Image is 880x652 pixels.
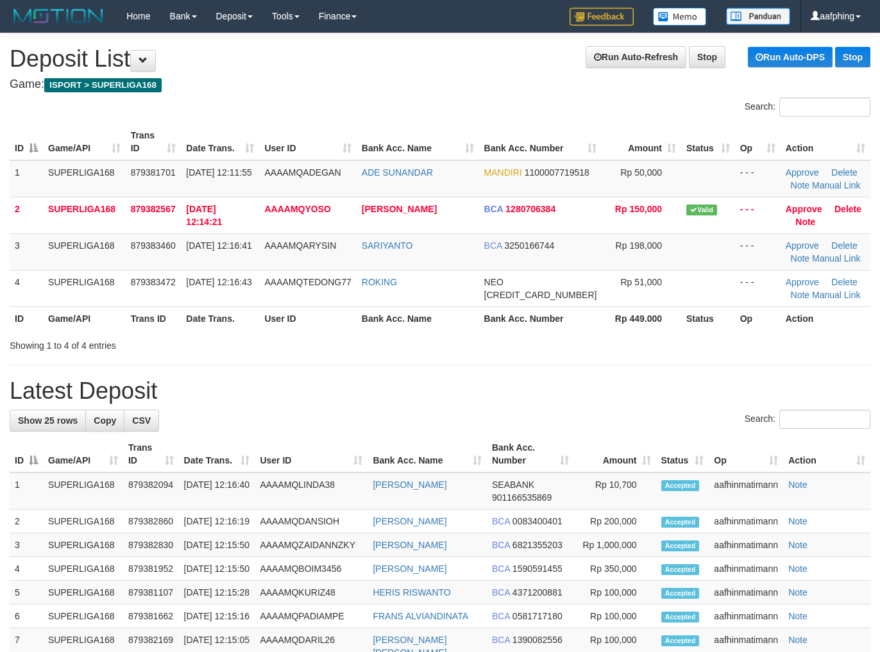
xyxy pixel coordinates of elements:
[362,240,413,251] a: SARIYANTO
[788,540,808,550] a: Note
[255,605,368,628] td: AAAAMQPADIAMPE
[43,306,126,330] th: Game/API
[602,124,681,160] th: Amount: activate to sort column ascending
[123,510,179,533] td: 879382860
[259,124,356,160] th: User ID: activate to sort column ascending
[786,167,819,178] a: Approve
[661,540,700,551] span: Accepted
[791,253,810,263] a: Note
[94,415,116,426] span: Copy
[179,472,255,510] td: [DATE] 12:16:40
[709,510,783,533] td: aafhinmatimann
[181,124,259,160] th: Date Trans.: activate to sort column ascending
[735,306,781,330] th: Op
[574,605,656,628] td: Rp 100,000
[123,472,179,510] td: 879382094
[748,47,833,67] a: Run Auto-DPS
[10,378,870,404] h1: Latest Deposit
[179,533,255,557] td: [DATE] 12:15:50
[255,581,368,605] td: AAAAMQKURIZ48
[835,47,870,67] a: Stop
[492,492,552,503] span: Copy 901166535869 to clipboard
[512,564,563,574] span: Copy 1590591455 to clipboard
[788,564,808,574] a: Note
[492,635,510,645] span: BCA
[131,240,176,251] span: 879383460
[124,410,159,431] a: CSV
[656,436,709,472] th: Status: activate to sort column ascending
[373,540,446,550] a: [PERSON_NAME]
[179,510,255,533] td: [DATE] 12:16:19
[43,557,123,581] td: SUPERLIGA168
[373,611,468,621] a: FRANS ALVIANDINATA
[505,204,555,214] span: Copy 1280706384 to clipboard
[255,436,368,472] th: User ID: activate to sort column ascending
[43,472,123,510] td: SUPERLIGA168
[512,587,563,598] span: Copy 4371200881 to clipboard
[786,204,822,214] a: Approve
[43,197,126,233] td: SUPERLIGA168
[10,334,357,352] div: Showing 1 to 4 of 4 entries
[709,581,783,605] td: aafhinmatimann
[574,581,656,605] td: Rp 100,000
[788,635,808,645] a: Note
[831,167,857,178] a: Delete
[255,533,368,557] td: AAAAMQZAIDANNZKY
[709,472,783,510] td: aafhinmatimann
[186,277,251,287] span: [DATE] 12:16:43
[788,480,808,490] a: Note
[10,410,86,431] a: Show 25 rows
[492,611,510,621] span: BCA
[492,540,510,550] span: BCA
[264,204,330,214] span: AAAAMQYOSO
[264,277,351,287] span: AAAAMQTEDONG77
[10,270,43,306] td: 4
[525,167,589,178] span: Copy 1100007719518 to clipboard
[735,270,781,306] td: - - -
[735,124,781,160] th: Op: activate to sort column ascending
[505,240,555,251] span: Copy 3250166744 to clipboard
[586,46,686,68] a: Run Auto-Refresh
[574,436,656,472] th: Amount: activate to sort column ascending
[574,510,656,533] td: Rp 200,000
[484,204,503,214] span: BCA
[10,436,43,472] th: ID: activate to sort column descending
[745,97,870,117] label: Search:
[812,180,861,190] a: Manual Link
[179,557,255,581] td: [DATE] 12:15:50
[126,306,182,330] th: Trans ID
[43,436,123,472] th: Game/API: activate to sort column ascending
[123,605,179,628] td: 879381662
[264,167,341,178] span: AAAAMQADEGAN
[484,290,597,300] span: Copy 5859457154179199 to clipboard
[681,306,735,330] th: Status
[709,557,783,581] td: aafhinmatimann
[602,306,681,330] th: Rp 449.000
[570,8,634,26] img: Feedback.jpg
[123,557,179,581] td: 879381952
[781,124,870,160] th: Action: activate to sort column ascending
[43,605,123,628] td: SUPERLIGA168
[834,204,861,214] a: Delete
[512,611,563,621] span: Copy 0581717180 to clipboard
[43,233,126,270] td: SUPERLIGA168
[186,167,251,178] span: [DATE] 12:11:55
[492,587,510,598] span: BCA
[10,78,870,91] h4: Game:
[479,124,602,160] th: Bank Acc. Number: activate to sort column ascending
[43,270,126,306] td: SUPERLIGA168
[709,436,783,472] th: Op: activate to sort column ascending
[131,277,176,287] span: 879383472
[831,277,857,287] a: Delete
[788,611,808,621] a: Note
[709,605,783,628] td: aafhinmatimann
[362,277,397,287] a: ROKING
[131,167,176,178] span: 879381701
[779,97,870,117] input: Search:
[661,517,700,528] span: Accepted
[786,277,819,287] a: Approve
[181,306,259,330] th: Date Trans.
[492,564,510,574] span: BCA
[186,240,251,251] span: [DATE] 12:16:41
[10,124,43,160] th: ID: activate to sort column descending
